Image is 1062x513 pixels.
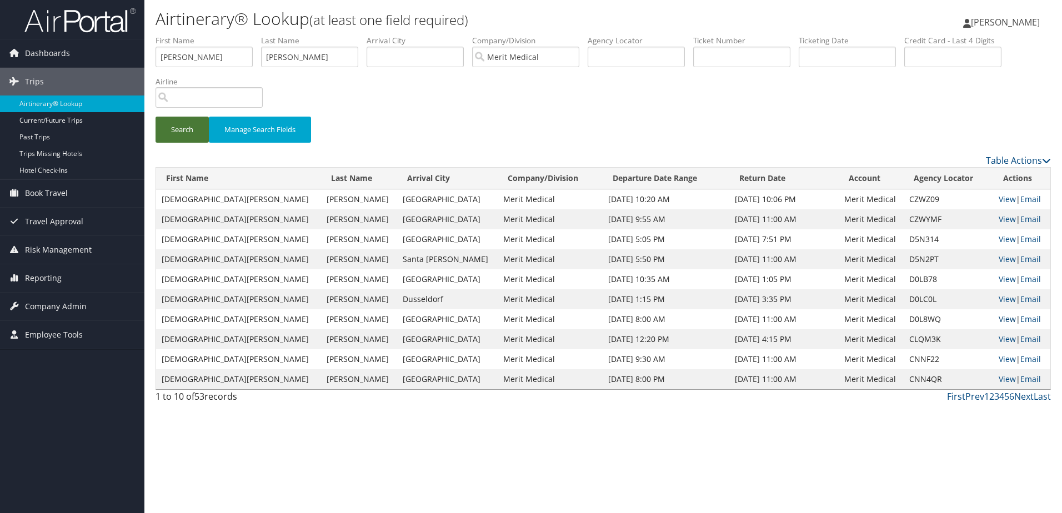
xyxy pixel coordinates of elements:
[904,168,993,189] th: Agency Locator: activate to sort column ascending
[498,249,602,269] td: Merit Medical
[156,229,321,249] td: [DEMOGRAPHIC_DATA][PERSON_NAME]
[904,329,993,349] td: CLQM3K
[729,269,839,289] td: [DATE] 1:05 PM
[309,11,468,29] small: (at least one field required)
[729,209,839,229] td: [DATE] 11:00 AM
[839,329,904,349] td: Merit Medical
[321,189,397,209] td: [PERSON_NAME]
[1020,214,1041,224] a: Email
[729,189,839,209] td: [DATE] 10:06 PM
[839,289,904,309] td: Merit Medical
[839,189,904,209] td: Merit Medical
[993,369,1050,389] td: |
[839,349,904,369] td: Merit Medical
[156,7,753,31] h1: Airtinerary® Lookup
[693,35,799,46] label: Ticket Number
[603,229,729,249] td: [DATE] 5:05 PM
[498,349,602,369] td: Merit Medical
[25,321,83,349] span: Employee Tools
[472,35,588,46] label: Company/Division
[1020,294,1041,304] a: Email
[397,289,498,309] td: Dusseldorf
[588,35,693,46] label: Agency Locator
[156,390,367,409] div: 1 to 10 of records
[25,293,87,320] span: Company Admin
[156,349,321,369] td: [DEMOGRAPHIC_DATA][PERSON_NAME]
[999,294,1016,304] a: View
[397,229,498,249] td: [GEOGRAPHIC_DATA]
[729,289,839,309] td: [DATE] 3:35 PM
[993,329,1050,349] td: |
[498,289,602,309] td: Merit Medical
[25,39,70,67] span: Dashboards
[321,329,397,349] td: [PERSON_NAME]
[603,329,729,349] td: [DATE] 12:20 PM
[904,369,993,389] td: CNN4QR
[397,269,498,289] td: [GEOGRAPHIC_DATA]
[498,168,602,189] th: Company/Division
[603,269,729,289] td: [DATE] 10:35 AM
[498,209,602,229] td: Merit Medical
[156,189,321,209] td: [DEMOGRAPHIC_DATA][PERSON_NAME]
[947,390,965,403] a: First
[1020,234,1041,244] a: Email
[1020,274,1041,284] a: Email
[397,349,498,369] td: [GEOGRAPHIC_DATA]
[999,390,1004,403] a: 4
[904,229,993,249] td: D5N314
[156,329,321,349] td: [DEMOGRAPHIC_DATA][PERSON_NAME]
[156,249,321,269] td: [DEMOGRAPHIC_DATA][PERSON_NAME]
[321,269,397,289] td: [PERSON_NAME]
[729,369,839,389] td: [DATE] 11:00 AM
[156,269,321,289] td: [DEMOGRAPHIC_DATA][PERSON_NAME]
[156,289,321,309] td: [DEMOGRAPHIC_DATA][PERSON_NAME]
[729,329,839,349] td: [DATE] 4:15 PM
[1020,374,1041,384] a: Email
[904,309,993,329] td: D0L8WQ
[209,117,311,143] button: Manage Search Fields
[993,269,1050,289] td: |
[904,35,1010,46] label: Credit Card - Last 4 Digits
[498,329,602,349] td: Merit Medical
[397,209,498,229] td: [GEOGRAPHIC_DATA]
[194,390,204,403] span: 53
[839,269,904,289] td: Merit Medical
[799,35,904,46] label: Ticketing Date
[156,369,321,389] td: [DEMOGRAPHIC_DATA][PERSON_NAME]
[321,369,397,389] td: [PERSON_NAME]
[156,168,321,189] th: First Name: activate to sort column ascending
[993,168,1050,189] th: Actions
[1020,354,1041,364] a: Email
[321,229,397,249] td: [PERSON_NAME]
[993,209,1050,229] td: |
[904,349,993,369] td: CNNF22
[999,214,1016,224] a: View
[993,249,1050,269] td: |
[999,374,1016,384] a: View
[397,369,498,389] td: [GEOGRAPHIC_DATA]
[999,254,1016,264] a: View
[156,76,271,87] label: Airline
[156,209,321,229] td: [DEMOGRAPHIC_DATA][PERSON_NAME]
[1020,314,1041,324] a: Email
[999,334,1016,344] a: View
[999,274,1016,284] a: View
[603,189,729,209] td: [DATE] 10:20 AM
[498,229,602,249] td: Merit Medical
[498,269,602,289] td: Merit Medical
[603,309,729,329] td: [DATE] 8:00 AM
[904,289,993,309] td: D0LC0L
[993,289,1050,309] td: |
[1009,390,1014,403] a: 6
[261,35,367,46] label: Last Name
[321,249,397,269] td: [PERSON_NAME]
[603,369,729,389] td: [DATE] 8:00 PM
[965,390,984,403] a: Prev
[321,289,397,309] td: [PERSON_NAME]
[397,249,498,269] td: Santa [PERSON_NAME]
[25,68,44,95] span: Trips
[839,249,904,269] td: Merit Medical
[25,264,62,292] span: Reporting
[603,289,729,309] td: [DATE] 1:15 PM
[729,168,839,189] th: Return Date: activate to sort column ascending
